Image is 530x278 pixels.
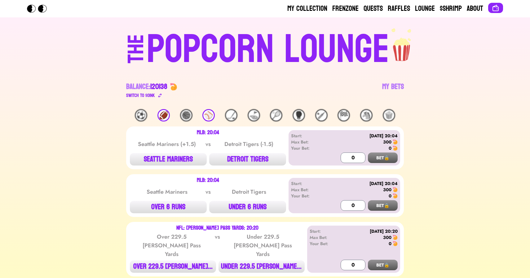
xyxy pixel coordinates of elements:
img: 🍤 [393,235,398,240]
div: NFL: [PERSON_NAME] Pass Yards: 20:20 [176,226,258,231]
button: SEATTLE MARINERS [130,153,207,165]
img: 🍤 [393,139,398,144]
a: Raffles [388,4,410,14]
div: 🏁 [338,109,350,121]
div: [DATE] 20:20 [339,228,398,234]
div: Start: [310,228,339,234]
div: Seattle Mariners [136,188,198,196]
div: Max Bet: [310,234,339,240]
div: Your Bet: [310,240,339,247]
div: 🏀 [180,109,192,121]
button: UNDER 6 RUNS [209,201,286,213]
div: ⛳️ [248,109,260,121]
div: [DATE] 20:04 [327,133,398,139]
div: MLB: 20:04 [197,178,219,183]
a: THEPOPCORN LOUNGEpopcorn [74,27,456,69]
span: 120138 [150,80,167,93]
img: popcorn [389,27,415,62]
div: Your Bet: [291,193,327,199]
a: My Collection [287,4,327,14]
div: Max Bet: [291,139,327,145]
div: 🐴 [360,109,373,121]
div: Under 229.5 [PERSON_NAME] Pass Yards [228,232,298,258]
div: 🏈 [157,109,170,121]
div: vs [204,140,212,148]
div: ⚾️ [202,109,215,121]
img: 🍤 [170,83,177,90]
div: Start: [291,133,327,139]
div: 🥊 [293,109,305,121]
div: POPCORN LOUNGE [147,30,389,69]
div: MLB: 20:04 [197,130,219,135]
div: Over 229.5 [PERSON_NAME] Pass Yards [137,232,207,258]
div: THE [125,34,147,76]
img: 🍤 [393,146,398,151]
div: 0 [389,145,391,151]
button: OVER 229.5 [PERSON_NAME]... [130,260,216,273]
div: 🎾 [270,109,282,121]
div: Detroit Tigers [218,188,280,196]
img: 🍤 [393,193,398,198]
div: 300 [383,139,391,145]
div: Start: [291,180,327,187]
button: OVER 6 RUNS [130,201,207,213]
div: Your Bet: [291,145,327,151]
div: 🏒 [225,109,237,121]
a: $Shrimp [440,4,462,14]
div: [DATE] 20:04 [327,180,398,187]
a: Frenzone [332,4,359,14]
img: 🍤 [393,187,398,192]
button: DETROIT TIGERS [209,153,286,165]
div: vs [204,188,212,196]
a: My Bets [382,82,404,99]
div: 0 [389,193,391,199]
img: Popcorn [27,5,52,13]
div: 300 [383,187,391,193]
a: Quests [364,4,383,14]
button: BET🔒 [368,260,398,270]
button: BET🔒 [368,200,398,211]
div: Max Bet: [291,187,327,193]
button: BET🔒 [368,152,398,163]
div: vs [214,232,221,258]
button: UNDER 229.5 [PERSON_NAME]... [219,260,305,273]
img: 🍤 [393,241,398,246]
div: Balance: [126,82,167,92]
div: 0 [389,240,391,247]
div: ⚽️ [135,109,147,121]
div: 🍿 [383,109,395,121]
div: Detroit Tigers (-1.5) [218,140,280,148]
div: Seattle Mariners (+1.5) [136,140,198,148]
div: 🏏 [315,109,328,121]
div: 300 [383,234,391,240]
a: About [467,4,483,14]
div: Switch to $ OINK [126,92,155,99]
img: Connect wallet [492,4,499,12]
a: Lounge [415,4,435,14]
